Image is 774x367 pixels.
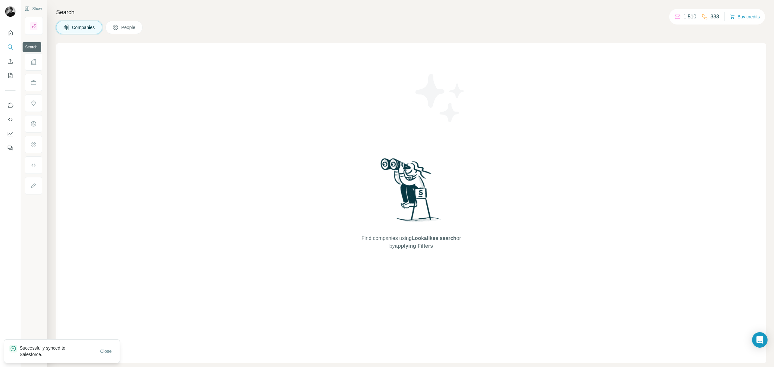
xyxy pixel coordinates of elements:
img: Surfe Illustration - Woman searching with binoculars [378,156,445,228]
img: Avatar [5,6,15,17]
button: Close [96,345,116,357]
button: Use Surfe on LinkedIn [5,100,15,111]
p: 333 [710,13,719,21]
div: Open Intercom Messenger [752,332,768,348]
button: Feedback [5,142,15,154]
img: Surfe Illustration - Stars [411,69,469,127]
span: People [121,24,136,31]
button: Show [20,4,46,14]
button: Buy credits [730,12,760,21]
button: Quick start [5,27,15,39]
span: Close [100,348,112,354]
button: Enrich CSV [5,55,15,67]
button: Search [5,41,15,53]
button: Use Surfe API [5,114,15,125]
span: Lookalikes search [412,235,456,241]
span: applying Filters [395,243,433,249]
button: My lists [5,70,15,81]
span: Find companies using or by [360,234,463,250]
button: Dashboard [5,128,15,140]
p: Successfully synced to Salesforce. [20,345,92,358]
p: 1,510 [683,13,696,21]
h4: Search [56,8,766,17]
span: Companies [72,24,95,31]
